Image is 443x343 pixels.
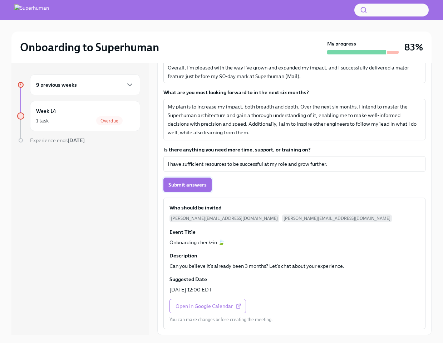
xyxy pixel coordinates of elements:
[17,101,140,131] a: Week 141 taskOverdue
[169,252,197,260] h6: Description
[30,74,140,95] div: 9 previous weeks
[169,214,279,222] span: [PERSON_NAME][EMAIL_ADDRESS][DOMAIN_NAME]
[176,303,240,310] span: Open in Google Calendar
[36,81,77,89] h6: 9 previous weeks
[327,40,356,47] strong: My progress
[168,181,207,188] span: Submit answers
[36,117,49,124] div: 1 task
[163,146,425,153] label: Is there anything you need more time, support, or training on?
[169,275,207,283] h6: Suggested Date
[404,41,423,54] h3: 83%
[169,228,196,236] h6: Event Title
[282,214,392,222] span: [PERSON_NAME][EMAIL_ADDRESS][DOMAIN_NAME]
[169,239,225,246] p: Onboarding check-in 🍃
[169,262,344,270] p: Can you believe it's already been 3 months? Let's chat about your experience.
[30,137,85,144] span: Experience ends
[168,160,421,168] textarea: I have sufficient resources to be successful at my role and grow further.
[169,316,272,323] p: You can make changes before creating the meeting.
[14,4,49,16] img: Superhuman
[163,89,425,96] label: What are you most looking forward to in the next six months?
[163,178,212,192] button: Submit answers
[168,102,421,137] textarea: My plan is to increase my impact, both breadth and depth. Over the next six months, I intend to m...
[20,40,159,54] h2: Onboarding to Superhuman
[68,137,85,144] strong: [DATE]
[36,107,56,115] h6: Week 14
[169,299,246,313] a: Open in Google Calendar
[96,118,123,124] span: Overdue
[169,286,212,293] p: [DATE] 12:00 EDT
[169,204,221,212] h6: Who should be invited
